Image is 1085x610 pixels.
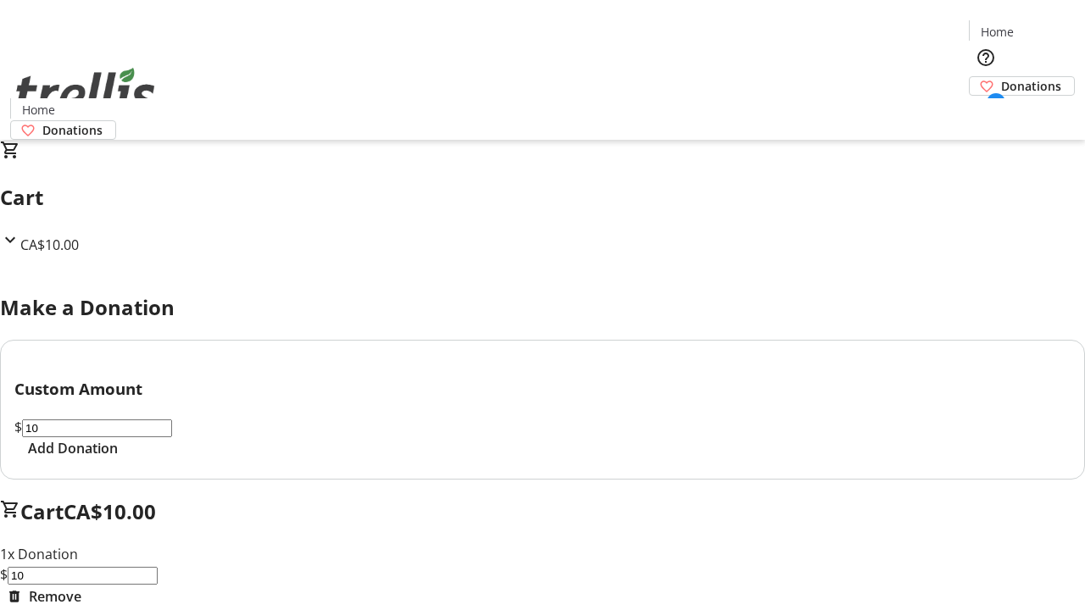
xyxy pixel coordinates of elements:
span: Donations [1001,77,1061,95]
a: Donations [10,120,116,140]
span: CA$10.00 [20,236,79,254]
span: Home [981,23,1014,41]
span: Home [22,101,55,119]
a: Donations [969,76,1075,96]
input: Donation Amount [8,567,158,585]
a: Home [970,23,1024,41]
span: Remove [29,586,81,607]
span: $ [14,418,22,436]
a: Home [11,101,65,119]
button: Cart [969,96,1003,130]
span: CA$10.00 [64,497,156,525]
button: Add Donation [14,438,131,458]
h3: Custom Amount [14,377,1071,401]
img: Orient E2E Organization PY8owYgghp's Logo [10,49,161,134]
input: Donation Amount [22,419,172,437]
span: Donations [42,121,103,139]
button: Help [969,41,1003,75]
span: Add Donation [28,438,118,458]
